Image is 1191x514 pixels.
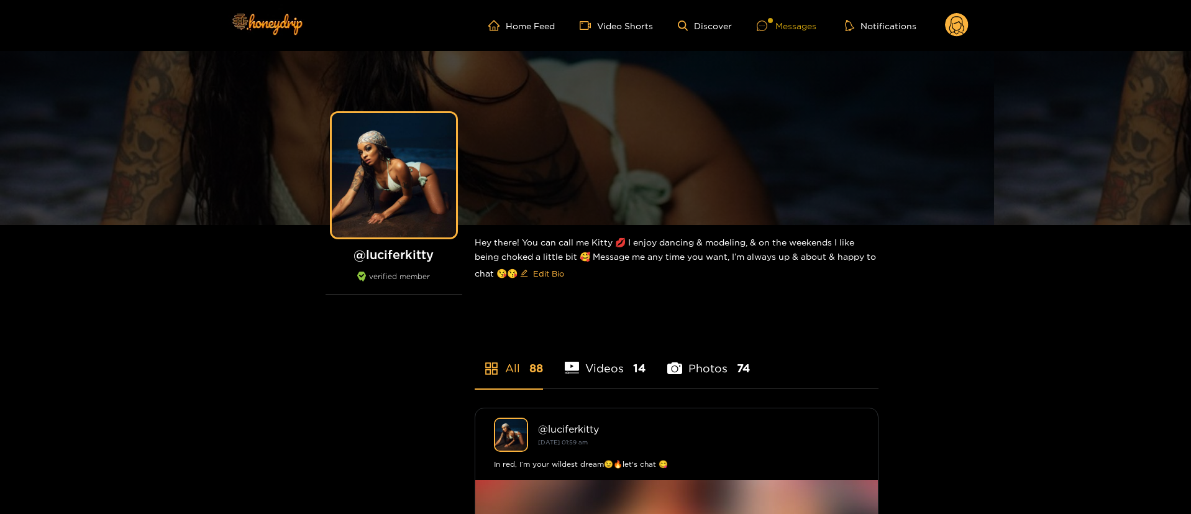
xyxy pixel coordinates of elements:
[580,20,597,31] span: video-camera
[667,333,750,388] li: Photos
[494,418,528,452] img: luciferkitty
[633,360,646,376] span: 14
[529,360,543,376] span: 88
[757,19,816,33] div: Messages
[518,264,567,283] button: editEdit Bio
[494,458,859,470] div: In red, I’m your wildest dream😉🔥let's chat 😋
[538,423,859,434] div: @ luciferkitty
[737,360,750,376] span: 74
[538,439,588,446] small: [DATE] 01:59 am
[475,225,878,293] div: Hey there! You can call me Kitty 💋 I enjoy dancing & modeling, & on the weekends I like being cho...
[565,333,646,388] li: Videos
[475,333,543,388] li: All
[326,272,462,295] div: verified member
[533,267,564,280] span: Edit Bio
[520,269,528,278] span: edit
[678,21,732,31] a: Discover
[484,361,499,376] span: appstore
[841,19,920,32] button: Notifications
[488,20,555,31] a: Home Feed
[326,247,462,262] h1: @ luciferkitty
[580,20,653,31] a: Video Shorts
[488,20,506,31] span: home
